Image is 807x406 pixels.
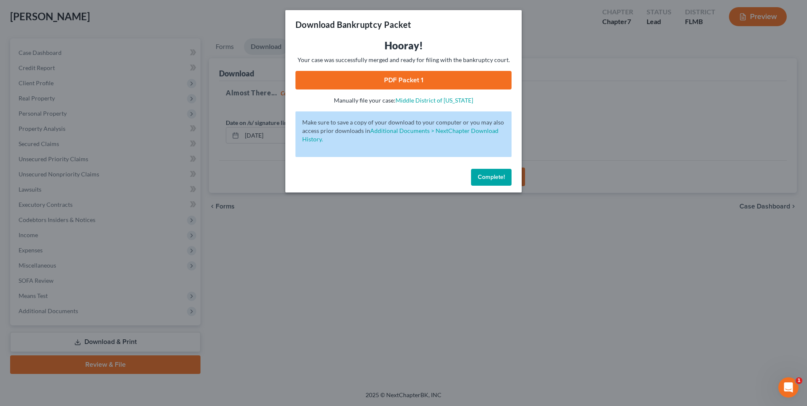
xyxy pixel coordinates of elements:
[395,97,473,104] a: Middle District of [US_STATE]
[471,169,512,186] button: Complete!
[796,377,802,384] span: 1
[295,19,411,30] h3: Download Bankruptcy Packet
[295,71,512,89] a: PDF Packet 1
[778,377,799,398] iframe: Intercom live chat
[295,39,512,52] h3: Hooray!
[295,96,512,105] p: Manually file your case:
[295,56,512,64] p: Your case was successfully merged and ready for filing with the bankruptcy court.
[302,118,505,143] p: Make sure to save a copy of your download to your computer or you may also access prior downloads in
[302,127,498,143] a: Additional Documents > NextChapter Download History.
[478,173,505,181] span: Complete!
